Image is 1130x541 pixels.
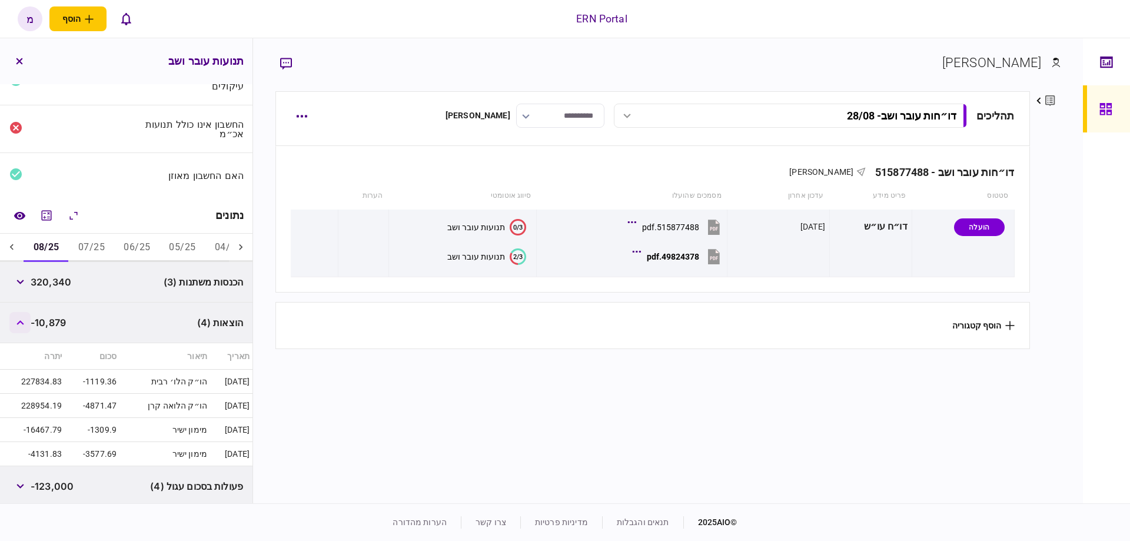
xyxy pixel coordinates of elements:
button: הרחב\כווץ הכל [63,205,84,226]
a: השוואה למסמך [9,205,30,226]
div: האם החשבון מאוזן [131,171,244,180]
div: 49824378.pdf [647,252,699,261]
span: הכנסות משתנות (3) [164,275,243,289]
th: פריט מידע [829,182,912,210]
th: סטטוס [912,182,1014,210]
div: תהליכים [976,108,1015,124]
td: -1309.9 [65,418,119,442]
th: סיווג אוטומטי [389,182,537,210]
td: הו״ק הלואה קרן [119,394,210,418]
button: מחשבון [36,205,57,226]
text: 0/3 [513,223,523,231]
div: [PERSON_NAME] [446,109,510,122]
a: צרו קשר [476,517,506,527]
div: © 2025 AIO [683,516,737,529]
div: תנועות עובר ושב [447,223,505,232]
span: 320,340 [31,275,71,289]
th: סכום [65,343,119,370]
td: [DATE] [210,394,252,418]
a: מדיניות פרטיות [535,517,588,527]
button: 05/25 [159,234,205,262]
button: 07/25 [69,234,114,262]
div: נתונים [215,210,244,221]
button: 06/25 [114,234,159,262]
td: [DATE] [210,418,252,442]
button: 04/25 [205,234,251,262]
button: דו״חות עובר ושב- 28/08 [614,104,967,128]
div: [DATE] [800,221,825,233]
button: 08/25 [24,234,69,262]
th: מסמכים שהועלו [537,182,727,210]
td: -1119.36 [65,370,119,394]
div: 515877488.pdf [642,223,699,232]
td: מימון ישיר [119,418,210,442]
span: -123,000 [31,479,74,493]
div: החשבון אינו כולל תנועות אכ״מ [131,120,244,138]
th: עדכון אחרון [727,182,830,210]
th: תאריך [210,343,252,370]
td: הו״ק הלו׳ רבית [119,370,210,394]
td: [DATE] [210,442,252,466]
div: דו״ח עו״ש [834,214,908,240]
td: [DATE] [210,370,252,394]
button: 49824378.pdf [635,243,723,270]
span: -10,879 [31,316,66,330]
th: הערות [338,182,388,210]
div: [PERSON_NAME] [942,53,1042,72]
div: ERN Portal [576,11,627,26]
button: 2/3תנועות עובר ושב [447,248,526,265]
button: מ [18,6,42,31]
button: הוסף קטגוריה [952,321,1015,330]
text: 2/3 [513,253,523,260]
a: הערות מהדורה [393,517,447,527]
div: הועלה [954,218,1005,236]
button: פתח תפריט להוספת לקוח [49,6,107,31]
button: 515877488.pdf [630,214,723,240]
a: תנאים והגבלות [617,517,669,527]
button: פתח רשימת התראות [114,6,138,31]
td: מימון ישיר [119,442,210,466]
td: -4871.47 [65,394,119,418]
span: פעולות בסכום עגול (4) [150,479,243,493]
h3: תנועות עובר ושב [168,56,244,67]
td: -3577.69 [65,442,119,466]
div: דו״חות עובר ושב - 28/08 [847,109,956,122]
span: [PERSON_NAME] [789,167,853,177]
button: 0/3תנועות עובר ושב [447,219,526,235]
div: דו״חות עובר ושב - 515877488 [866,166,1015,178]
span: הוצאות (4) [197,316,243,330]
th: תיאור [119,343,210,370]
div: תנועות עובר ושב [447,252,505,261]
